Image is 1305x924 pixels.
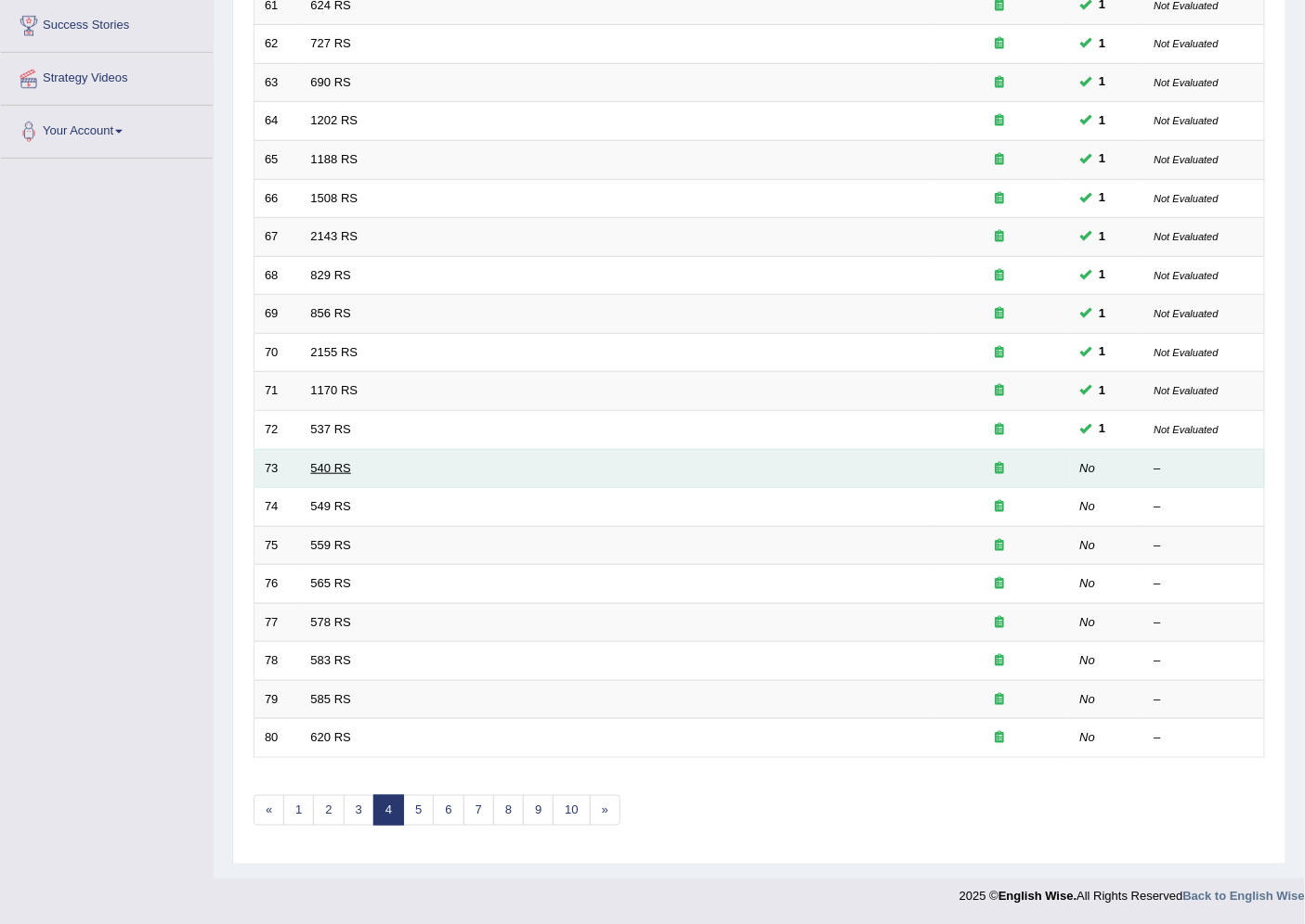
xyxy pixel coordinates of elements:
[941,305,1060,323] div: Exam occurring question
[941,460,1060,478] div: Exam occurring question
[1155,614,1255,632] div: –
[311,75,351,89] a: 690 RS
[254,333,301,372] td: 70
[254,256,301,295] td: 68
[1092,381,1114,401] span: You can still take this question
[1080,576,1096,590] em: No
[1183,890,1305,904] a: Back to English Wise
[1155,154,1219,165] small: Not Evaluated
[254,25,301,64] td: 62
[254,63,301,102] td: 63
[941,228,1060,246] div: Exam occurring question
[1080,730,1096,744] em: No
[311,538,351,552] a: 559 RS
[254,488,301,527] td: 74
[1155,652,1255,670] div: –
[1092,72,1114,92] span: You can still take this question
[1092,265,1114,285] span: You can still take this question
[344,795,374,826] a: 3
[311,152,359,166] a: 1188 RS
[311,306,351,320] a: 856 RS
[998,890,1077,904] strong: English Wise.
[254,680,301,719] td: 79
[254,102,301,141] td: 64
[1092,188,1114,208] span: You can still take this question
[1155,231,1219,242] small: Not Evaluated
[1080,499,1096,513] em: No
[254,179,301,218] td: 66
[463,795,494,826] a: 7
[941,729,1060,747] div: Exam occurring question
[941,74,1060,92] div: Exam occurring question
[941,652,1060,670] div: Exam occurring question
[254,449,301,488] td: 73
[590,795,620,826] a: »
[1155,537,1255,555] div: –
[1155,38,1219,49] small: Not Evaluated
[553,795,590,826] a: 10
[1155,115,1219,126] small: Not Evaluated
[1092,304,1114,324] span: You can still take this question
[311,653,351,667] a: 583 RS
[1092,149,1114,169] span: You can still take this question
[311,191,359,205] a: 1508 RS
[1,53,213,99] a: Strategy Videos
[311,113,359,127] a: 1202 RS
[1,106,213,152] a: Your Account
[523,795,554,826] a: 9
[941,382,1060,400] div: Exam occurring question
[1155,385,1219,396] small: Not Evaluated
[311,461,351,475] a: 540 RS
[1155,308,1219,319] small: Not Evaluated
[254,719,301,758] td: 80
[433,795,463,826] a: 6
[254,603,301,642] td: 77
[941,344,1060,362] div: Exam occurring question
[1155,460,1255,478] div: –
[1080,653,1096,667] em: No
[941,112,1060,130] div: Exam occurring question
[1080,692,1096,706] em: No
[1155,193,1219,204] small: Not Evaluated
[403,795,434,826] a: 5
[254,526,301,565] td: 75
[1155,729,1255,747] div: –
[254,565,301,604] td: 76
[1155,498,1255,516] div: –
[1155,424,1219,435] small: Not Evaluated
[1155,77,1219,88] small: Not Evaluated
[254,218,301,257] td: 67
[311,268,351,282] a: 829 RS
[1092,111,1114,131] span: You can still take this question
[1080,538,1096,552] em: No
[283,795,314,826] a: 1
[1092,227,1114,247] span: You can still take this question
[1155,691,1255,709] div: –
[1155,270,1219,281] small: Not Evaluated
[1080,615,1096,629] em: No
[1155,347,1219,358] small: Not Evaluated
[959,879,1305,905] div: 2025 © All Rights Reserved
[254,795,284,826] a: «
[941,498,1060,516] div: Exam occurring question
[1155,575,1255,593] div: –
[941,537,1060,555] div: Exam occurring question
[493,795,524,826] a: 8
[311,229,359,243] a: 2143 RS
[254,295,301,334] td: 69
[311,499,351,513] a: 549 RS
[254,372,301,411] td: 71
[311,36,351,50] a: 727 RS
[311,345,359,359] a: 2155 RS
[254,141,301,180] td: 65
[941,35,1060,53] div: Exam occurring question
[311,576,351,590] a: 565 RS
[254,642,301,681] td: 78
[1080,461,1096,475] em: No
[1092,34,1114,54] span: You can still take this question
[941,614,1060,632] div: Exam occurring question
[311,422,351,436] a: 537 RS
[941,190,1060,208] div: Exam occurring question
[941,151,1060,169] div: Exam occurring question
[941,421,1060,439] div: Exam occurring question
